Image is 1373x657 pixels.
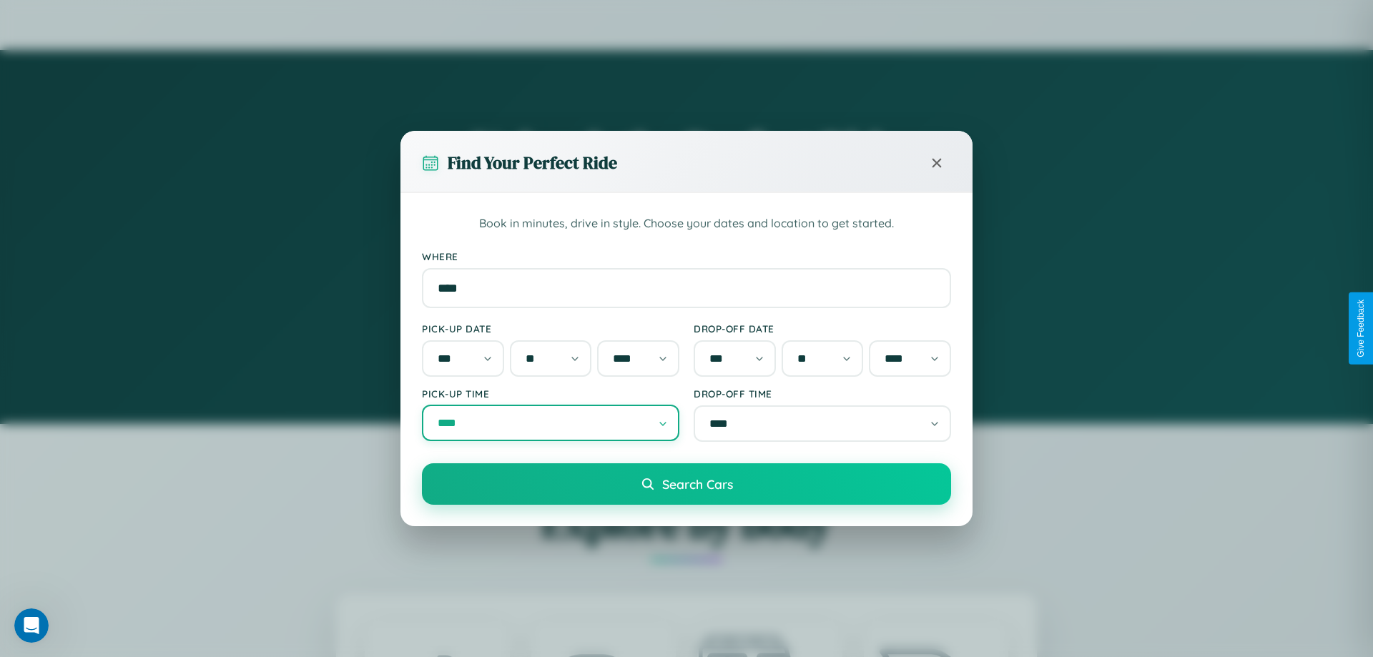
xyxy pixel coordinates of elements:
[694,322,951,335] label: Drop-off Date
[422,322,679,335] label: Pick-up Date
[422,250,951,262] label: Where
[448,151,617,174] h3: Find Your Perfect Ride
[662,476,733,492] span: Search Cars
[422,387,679,400] label: Pick-up Time
[422,463,951,505] button: Search Cars
[422,214,951,233] p: Book in minutes, drive in style. Choose your dates and location to get started.
[694,387,951,400] label: Drop-off Time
